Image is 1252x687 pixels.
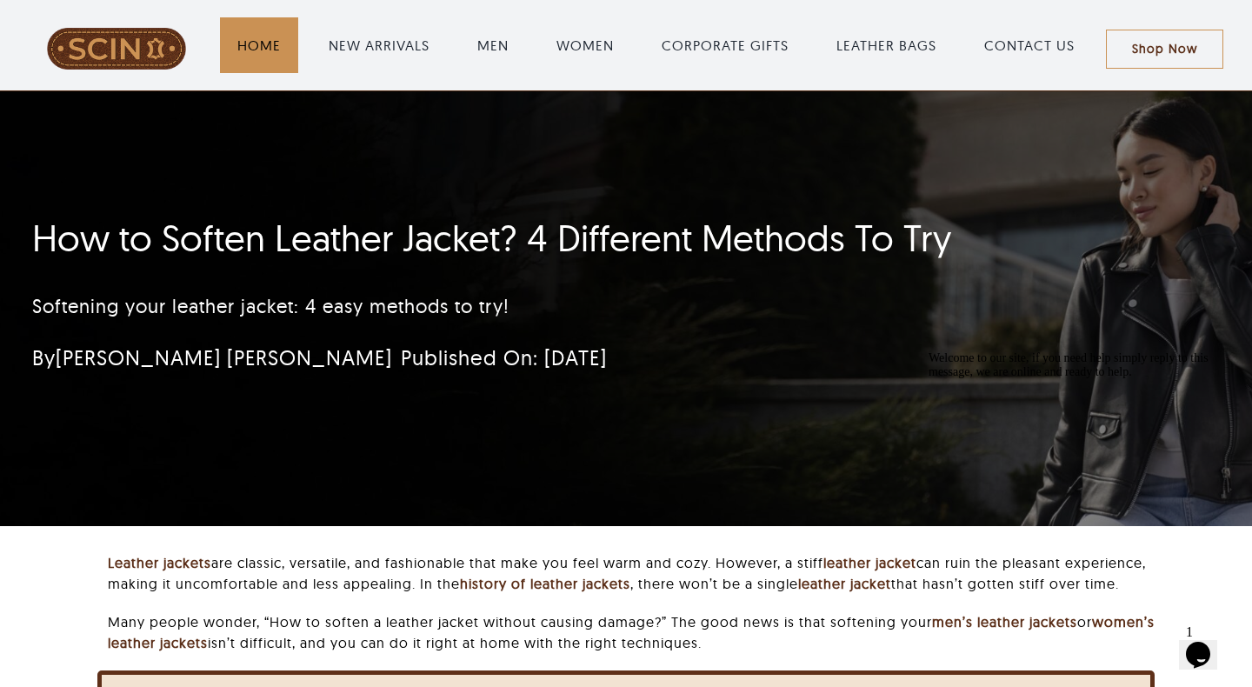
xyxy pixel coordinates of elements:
p: Softening your leather jacket: 4 easy methods to try! [32,292,1014,321]
div: Welcome to our site, if you need help simply reply to this message, we are online and ready to help. [7,7,320,35]
a: history of leather jackets [460,575,630,592]
nav: Main Menu [206,17,1106,73]
a: CONTACT US [984,35,1075,56]
span: Welcome to our site, if you need help simply reply to this message, we are online and ready to help. [7,7,287,34]
a: Leather jackets [108,554,211,571]
p: Many people wonder, “How to soften a leather jacket without causing damage?” The good news is tha... [108,611,1155,653]
span: Published On: [DATE] [401,344,607,370]
span: By [32,344,392,370]
iframe: chat widget [1179,617,1235,670]
a: CORPORATE GIFTS [662,35,789,56]
a: MEN [477,35,509,56]
a: leather jacket [798,575,891,592]
a: leather jacket [823,554,916,571]
p: are classic, versatile, and fashionable that make you feel warm and cozy. However, a stiff can ru... [108,552,1155,594]
a: NEW ARRIVALS [329,35,430,56]
a: [PERSON_NAME] [PERSON_NAME] [56,344,392,370]
iframe: chat widget [922,344,1235,609]
a: HOME [237,35,281,56]
a: WOMEN [556,35,614,56]
a: Shop Now [1106,30,1223,69]
span: Shop Now [1132,42,1197,57]
h1: How to Soften Leather Jacket? 4 Different Methods To Try [32,217,1014,260]
a: LEATHER BAGS [836,35,936,56]
a: men’s leather jackets [932,613,1077,630]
